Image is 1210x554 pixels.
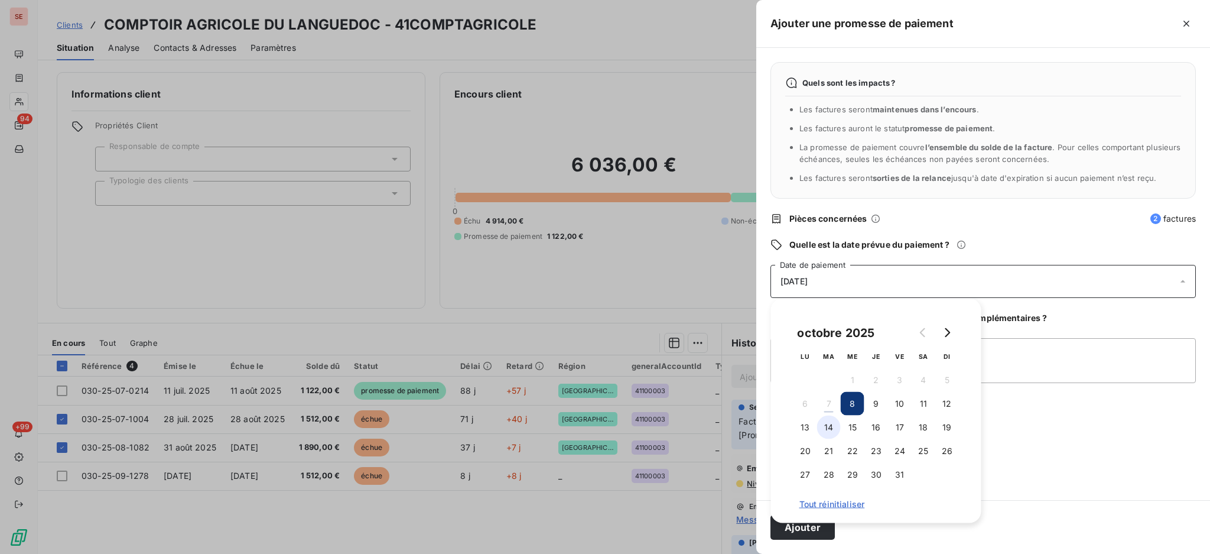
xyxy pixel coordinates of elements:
[912,345,935,368] th: samedi
[799,105,979,114] span: Les factures seront .
[793,323,879,342] div: octobre 2025
[793,439,817,463] button: 20
[864,463,888,487] button: 30
[864,345,888,368] th: jeudi
[841,416,864,439] button: 15
[841,439,864,463] button: 22
[935,392,959,416] button: 12
[912,392,935,416] button: 11
[793,345,817,368] th: lundi
[888,368,912,392] button: 3
[912,321,935,345] button: Go to previous month
[912,439,935,463] button: 25
[817,416,841,439] button: 14
[799,173,1156,183] span: Les factures seront jusqu'à date d'expiration si aucun paiement n’est reçu.
[873,105,977,114] span: maintenues dans l’encours
[888,416,912,439] button: 17
[841,368,864,392] button: 1
[1170,514,1198,542] iframe: Intercom live chat
[802,78,896,88] span: Quels sont les impacts ?
[935,321,959,345] button: Go to next month
[1150,213,1196,225] span: factures
[789,213,867,225] span: Pièces concernées
[888,345,912,368] th: vendredi
[935,439,959,463] button: 26
[817,392,841,416] button: 7
[817,439,841,463] button: 21
[864,439,888,463] button: 23
[888,463,912,487] button: 31
[770,515,835,540] button: Ajouter
[935,416,959,439] button: 19
[841,463,864,487] button: 29
[888,392,912,416] button: 10
[817,345,841,368] th: mardi
[935,345,959,368] th: dimanche
[799,124,996,133] span: Les factures auront le statut .
[864,392,888,416] button: 9
[873,173,951,183] span: sorties de la relance
[799,142,1181,164] span: La promesse de paiement couvre . Pour celles comportant plusieurs échéances, seules les échéances...
[793,392,817,416] button: 6
[935,368,959,392] button: 5
[841,345,864,368] th: mercredi
[789,239,949,251] span: Quelle est la date prévue du paiement ?
[912,416,935,439] button: 18
[864,368,888,392] button: 2
[1150,213,1161,224] span: 2
[780,277,808,286] span: [DATE]
[799,500,953,509] span: Tout réinitialiser
[770,15,954,32] h5: Ajouter une promesse de paiement
[912,368,935,392] button: 4
[817,463,841,487] button: 28
[925,142,1053,152] span: l’ensemble du solde de la facture
[841,392,864,416] button: 8
[864,416,888,439] button: 16
[888,439,912,463] button: 24
[905,124,993,133] span: promesse de paiement
[793,416,817,439] button: 13
[793,463,817,487] button: 27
